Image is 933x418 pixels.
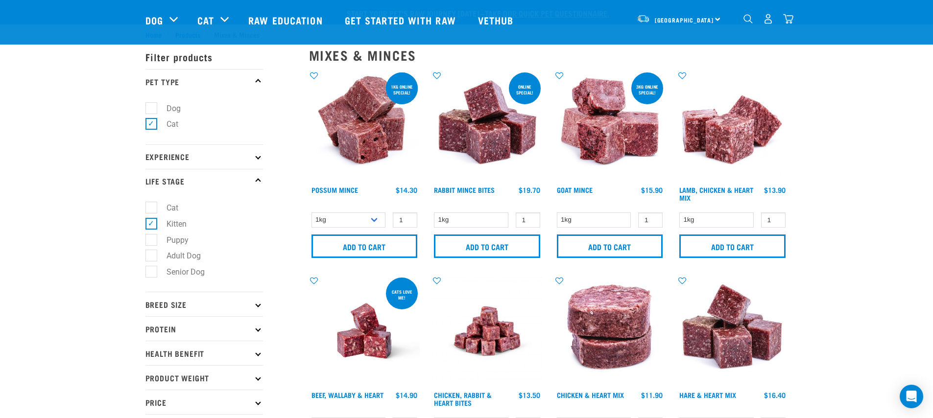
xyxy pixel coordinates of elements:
div: $13.90 [764,186,786,194]
img: 1124 Lamb Chicken Heart Mix 01 [677,70,788,182]
div: $15.90 [641,186,663,194]
a: Goat Mince [557,188,593,191]
a: Rabbit Mince Bites [434,188,495,191]
img: Chicken and Heart Medallions [554,276,666,387]
a: Raw Education [239,0,335,40]
input: 1 [638,212,663,228]
a: Dog [145,13,163,27]
img: 1077 Wild Goat Mince 01 [554,70,666,182]
label: Cat [151,118,182,130]
div: Open Intercom Messenger [900,385,923,408]
a: Possum Mince [311,188,358,191]
a: Vethub [468,0,526,40]
p: Price [145,390,263,414]
h2: Mixes & Minces [309,47,788,63]
div: $14.30 [396,186,417,194]
p: Health Benefit [145,341,263,365]
div: ONLINE SPECIAL! [509,79,541,100]
a: Lamb, Chicken & Heart Mix [679,188,753,199]
img: van-moving.png [637,14,650,23]
div: $11.90 [641,391,663,399]
label: Dog [151,102,185,115]
div: $13.50 [519,391,540,399]
p: Life Stage [145,169,263,193]
img: user.png [763,14,773,24]
p: Product Weight [145,365,263,390]
a: Cat [197,13,214,27]
label: Cat [151,202,182,214]
input: 1 [761,212,786,228]
div: 1kg online special! [386,79,418,100]
input: Add to cart [557,234,663,258]
div: 3kg online special! [631,79,663,100]
input: 1 [516,212,540,228]
input: Add to cart [434,234,540,258]
img: Pile Of Cubed Hare Heart For Pets [677,276,788,387]
img: Chicken Rabbit Heart 1609 [431,276,543,387]
label: Adult Dog [151,250,205,262]
a: Get started with Raw [335,0,468,40]
p: Breed Size [145,292,263,316]
label: Kitten [151,218,191,230]
p: Protein [145,316,263,341]
div: $16.40 [764,391,786,399]
p: Experience [145,144,263,169]
label: Senior Dog [151,266,209,278]
div: Cats love me! [386,284,418,305]
img: Whole Minced Rabbit Cubes 01 [431,70,543,182]
img: home-icon@2x.png [783,14,793,24]
input: 1 [393,212,417,228]
input: Add to cart [679,234,786,258]
div: $19.70 [519,186,540,194]
input: Add to cart [311,234,418,258]
p: Filter products [145,45,263,69]
img: 1102 Possum Mince 01 [309,70,420,182]
img: Raw Essentials 2024 July2572 Beef Wallaby Heart [309,276,420,387]
a: Beef, Wallaby & Heart [311,393,383,396]
a: Chicken & Heart Mix [557,393,624,396]
img: home-icon-1@2x.png [743,14,753,23]
span: [GEOGRAPHIC_DATA] [655,18,714,22]
a: Chicken, Rabbit & Heart Bites [434,393,492,404]
a: Hare & Heart Mix [679,393,736,396]
label: Puppy [151,234,192,246]
div: $14.90 [396,391,417,399]
p: Pet Type [145,69,263,93]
